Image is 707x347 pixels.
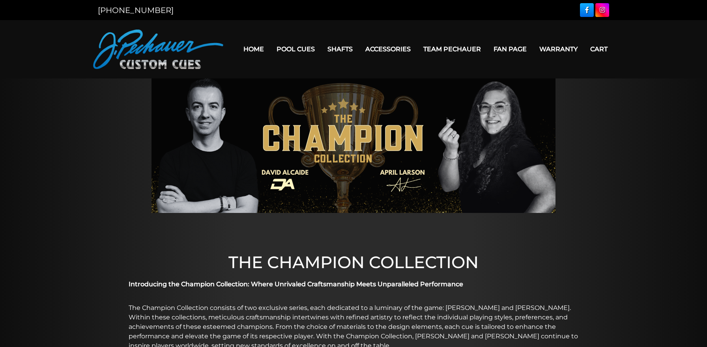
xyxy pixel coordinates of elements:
a: Shafts [321,39,359,59]
a: Accessories [359,39,417,59]
a: [PHONE_NUMBER] [98,6,174,15]
a: Home [237,39,270,59]
a: Pool Cues [270,39,321,59]
strong: Introducing the Champion Collection: Where Unrivaled Craftsmanship Meets Unparalleled Performance [129,280,463,288]
a: Team Pechauer [417,39,487,59]
a: Fan Page [487,39,533,59]
a: Cart [584,39,614,59]
a: Warranty [533,39,584,59]
img: Pechauer Custom Cues [93,30,223,69]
